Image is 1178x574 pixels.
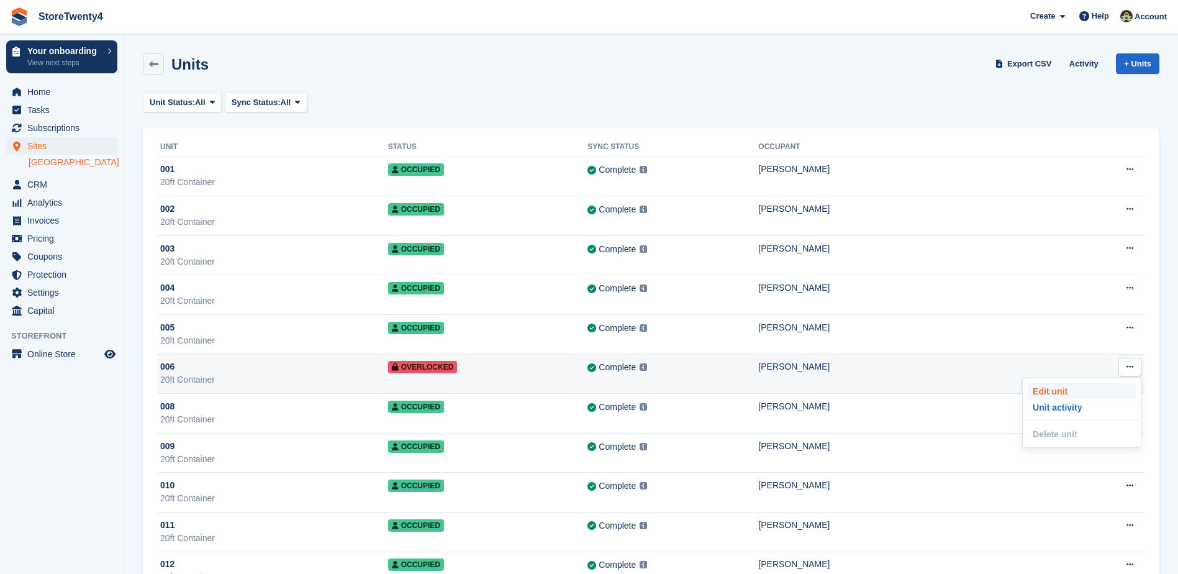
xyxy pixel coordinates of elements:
span: Online Store [27,345,102,363]
div: Complete [599,480,636,493]
span: Home [27,83,102,101]
a: menu [6,230,117,247]
span: Storefront [11,330,124,342]
a: menu [6,284,117,301]
div: Complete [599,440,636,453]
div: 20ft Container [160,255,388,268]
img: icon-info-grey-7440780725fd019a000dd9b08b2336e03edf1995a4989e88bcd33f0948082b44.svg [640,324,647,332]
span: 003 [160,242,174,255]
span: Occupied [388,322,444,334]
span: Overlocked [388,361,458,373]
a: Preview store [102,347,117,362]
div: [PERSON_NAME] [758,400,1070,413]
img: icon-info-grey-7440780725fd019a000dd9b08b2336e03edf1995a4989e88bcd33f0948082b44.svg [640,166,647,173]
span: Protection [27,266,102,283]
img: Lee Hanlon [1120,10,1133,22]
div: 20ft Container [160,453,388,466]
a: Unit activity [1028,399,1136,416]
a: menu [6,345,117,363]
span: Coupons [27,248,102,265]
span: Occupied [388,519,444,532]
span: Settings [27,284,102,301]
span: Occupied [388,282,444,294]
div: 20ft Container [160,294,388,307]
span: 009 [160,440,174,453]
div: Complete [599,203,636,216]
span: 004 [160,281,174,294]
span: Export CSV [1007,58,1052,70]
span: Account [1135,11,1167,23]
span: Invoices [27,212,102,229]
div: 20ft Container [160,334,388,347]
div: [PERSON_NAME] [758,242,1070,255]
span: Sync Status: [232,96,281,109]
a: menu [6,137,117,155]
a: Edit unit [1028,383,1136,399]
div: 20ft Container [160,413,388,426]
div: Complete [599,322,636,335]
img: icon-info-grey-7440780725fd019a000dd9b08b2336e03edf1995a4989e88bcd33f0948082b44.svg [640,285,647,292]
span: 001 [160,163,174,176]
a: menu [6,302,117,319]
img: icon-info-grey-7440780725fd019a000dd9b08b2336e03edf1995a4989e88bcd33f0948082b44.svg [640,363,647,371]
h2: Units [171,56,209,73]
img: icon-info-grey-7440780725fd019a000dd9b08b2336e03edf1995a4989e88bcd33f0948082b44.svg [640,443,647,450]
span: Occupied [388,401,444,413]
img: icon-info-grey-7440780725fd019a000dd9b08b2336e03edf1995a4989e88bcd33f0948082b44.svg [640,482,647,490]
img: icon-info-grey-7440780725fd019a000dd9b08b2336e03edf1995a4989e88bcd33f0948082b44.svg [640,206,647,213]
div: [PERSON_NAME] [758,519,1070,532]
a: menu [6,212,117,229]
span: 011 [160,519,174,532]
span: Help [1092,10,1109,22]
a: menu [6,101,117,119]
span: Occupied [388,480,444,492]
a: StoreTwenty4 [34,6,108,27]
span: 006 [160,360,174,373]
span: All [195,96,206,109]
a: menu [6,266,117,283]
button: Unit Status: All [143,92,222,112]
img: icon-info-grey-7440780725fd019a000dd9b08b2336e03edf1995a4989e88bcd33f0948082b44.svg [640,403,647,411]
div: Complete [599,519,636,532]
div: [PERSON_NAME] [758,321,1070,334]
span: Occupied [388,558,444,571]
div: Complete [599,282,636,295]
span: 008 [160,400,174,413]
div: [PERSON_NAME] [758,163,1070,176]
span: 012 [160,558,174,571]
div: 20ft Container [160,176,388,189]
p: Your onboarding [27,47,101,55]
img: icon-info-grey-7440780725fd019a000dd9b08b2336e03edf1995a4989e88bcd33f0948082b44.svg [640,561,647,568]
span: Tasks [27,101,102,119]
a: Your onboarding View next steps [6,40,117,73]
div: 20ft Container [160,373,388,386]
th: Unit [158,137,388,157]
span: Create [1030,10,1055,22]
span: 005 [160,321,174,334]
a: menu [6,194,117,211]
div: Complete [599,163,636,176]
th: Occupant [758,137,1070,157]
a: menu [6,83,117,101]
span: Unit Status: [150,96,195,109]
a: menu [6,248,117,265]
span: Occupied [388,203,444,216]
span: CRM [27,176,102,193]
div: Complete [599,401,636,414]
p: Delete unit [1028,426,1136,442]
p: View next steps [27,57,101,68]
div: 20ft Container [160,492,388,505]
th: Status [388,137,588,157]
img: stora-icon-8386f47178a22dfd0bd8f6a31ec36ba5ce8667c1dd55bd0f319d3a0aa187defe.svg [10,7,29,26]
div: Complete [599,361,636,374]
span: Occupied [388,163,444,176]
div: [PERSON_NAME] [758,440,1070,453]
span: Occupied [388,440,444,453]
div: Complete [599,558,636,572]
span: Occupied [388,243,444,255]
span: Analytics [27,194,102,211]
div: 20ft Container [160,532,388,545]
div: Complete [599,243,636,256]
